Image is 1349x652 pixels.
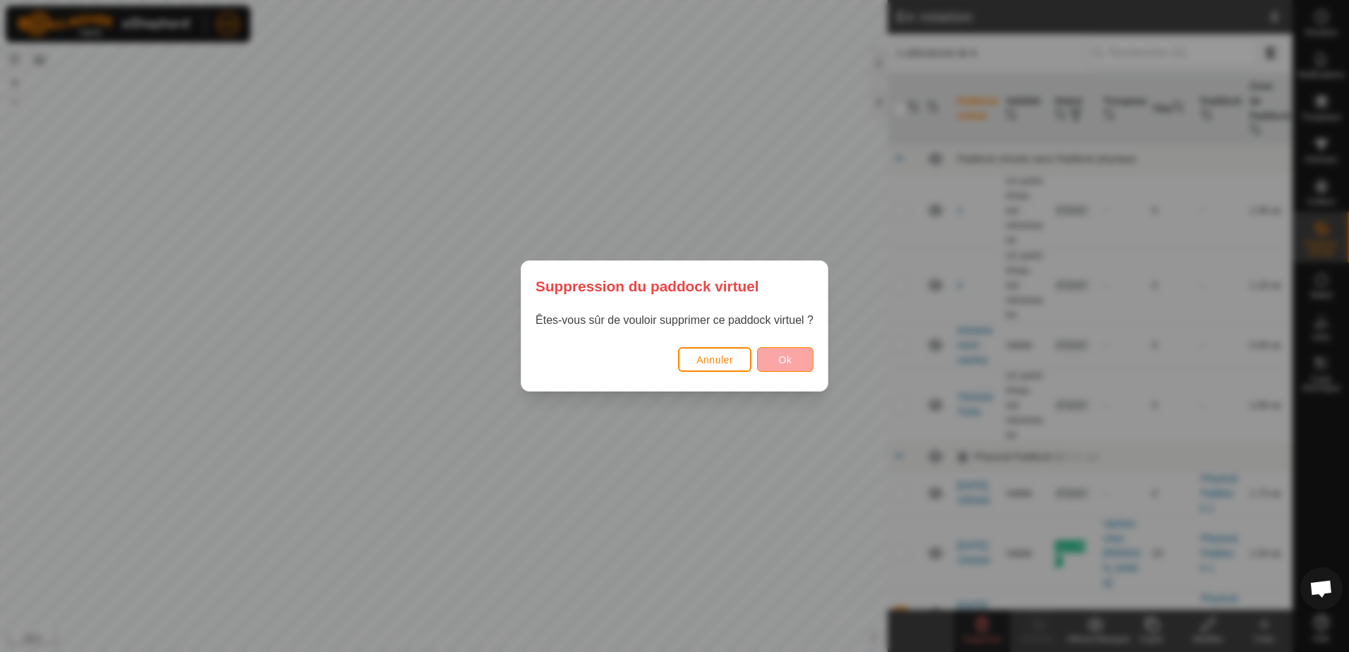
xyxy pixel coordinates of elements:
[696,354,733,366] span: Annuler
[536,275,759,297] span: Suppression du paddock virtuel
[757,347,813,372] button: Ok
[1300,567,1343,610] div: Ouvrir le chat
[536,312,813,329] p: Êtes-vous sûr de vouloir supprimer ce paddock virtuel ?
[678,347,751,372] button: Annuler
[779,354,792,366] span: Ok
